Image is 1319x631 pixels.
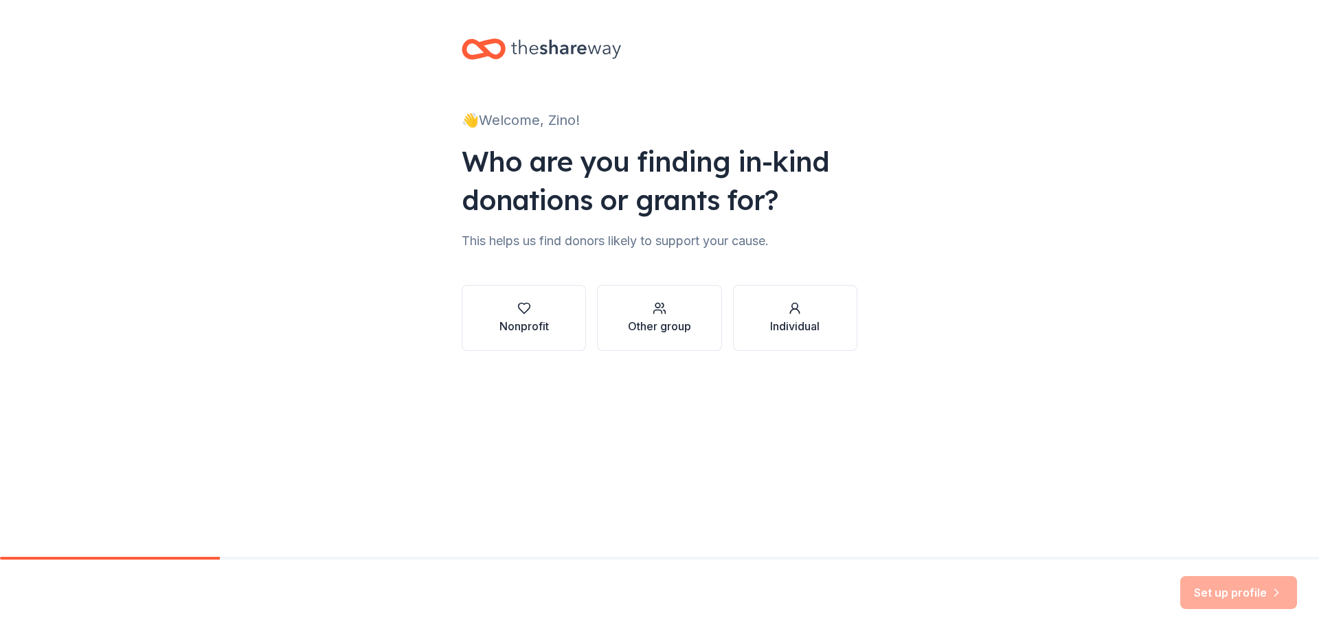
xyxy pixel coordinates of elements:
div: Nonprofit [499,318,549,334]
div: 👋 Welcome, Zino! [462,109,857,131]
button: Individual [733,285,857,351]
button: Nonprofit [462,285,586,351]
div: Individual [770,318,820,334]
div: Who are you finding in-kind donations or grants for? [462,142,857,219]
div: This helps us find donors likely to support your cause. [462,230,857,252]
button: Other group [597,285,721,351]
div: Other group [628,318,691,334]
